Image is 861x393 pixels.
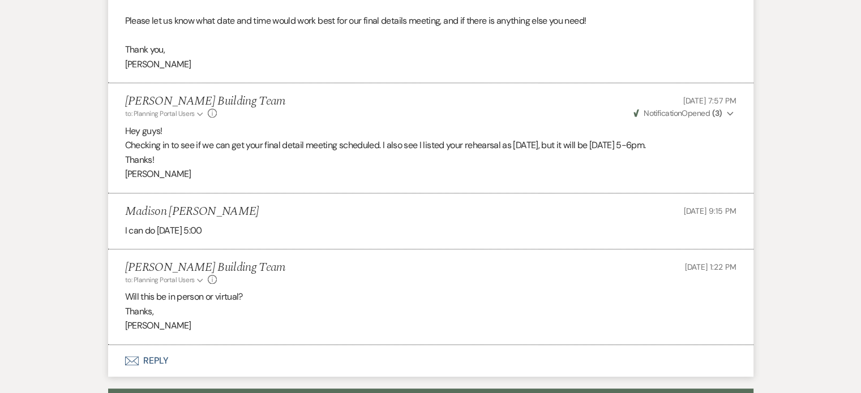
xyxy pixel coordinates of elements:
p: Will this be in person or virtual? [125,290,736,304]
div: I can do [DATE] 5:00 [125,223,736,238]
p: Checking in to see if we can get your final detail meeting scheduled. I also see I listed your re... [125,138,736,153]
button: NotificationOpened (3) [632,107,736,119]
p: Thanks! [125,153,736,167]
button: Reply [108,345,753,377]
span: Please let us know what date and time would work best for our final details meeting, and if there... [125,15,586,27]
span: [DATE] 7:57 PM [683,96,736,106]
span: [PERSON_NAME] [125,58,191,70]
strong: ( 3 ) [712,108,722,118]
span: Thank you, [125,44,165,55]
p: Hey guys! [125,124,736,139]
span: Notification [644,108,682,118]
span: [DATE] 1:22 PM [684,262,736,272]
span: to: Planning Portal Users [125,275,195,284]
span: Opened [633,108,722,118]
button: to: Planning Portal Users [125,275,205,285]
h5: [PERSON_NAME] Building Team [125,94,286,109]
h5: Madison [PERSON_NAME] [125,205,259,219]
p: Thanks, [125,304,736,319]
button: to: Planning Portal Users [125,109,205,119]
p: [PERSON_NAME] [125,167,736,182]
h5: [PERSON_NAME] Building Team [125,261,286,275]
span: [DATE] 9:15 PM [683,206,736,216]
span: to: Planning Portal Users [125,109,195,118]
p: [PERSON_NAME] [125,318,736,333]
